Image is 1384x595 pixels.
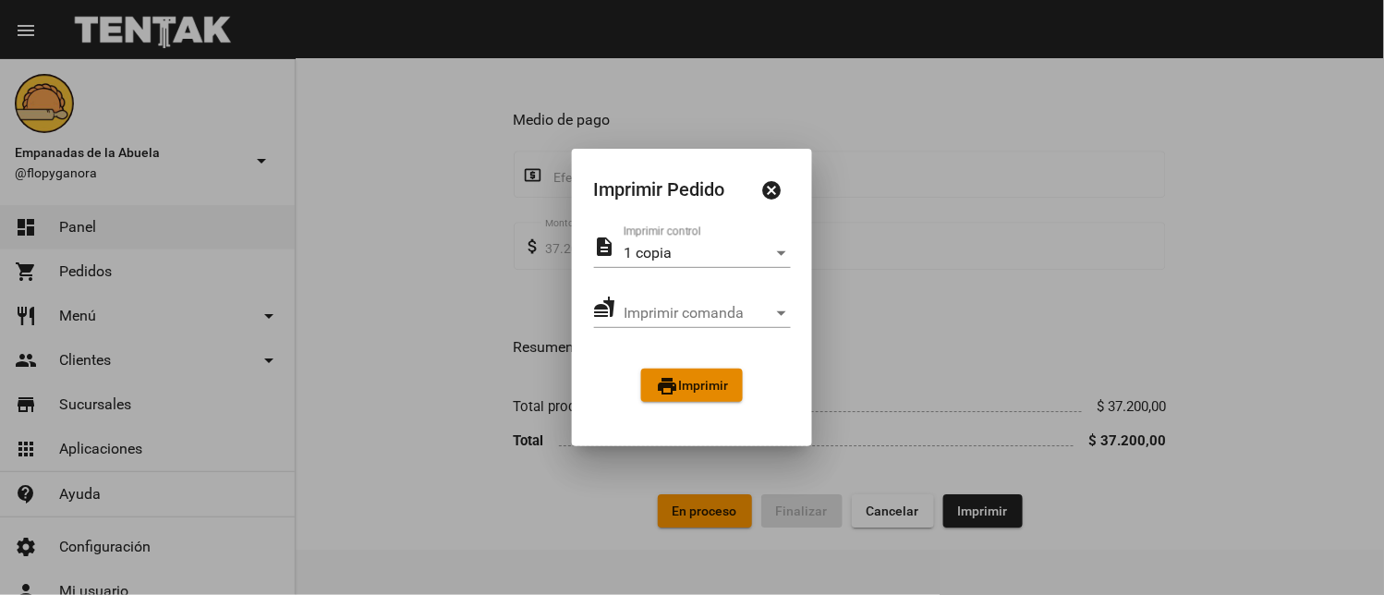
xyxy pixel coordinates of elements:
mat-icon: fastfood [594,295,616,317]
button: Cerrar [753,171,790,208]
mat-icon: Cerrar [760,179,783,201]
span: Imprimir [656,378,728,393]
span: 1 copia [624,244,672,261]
mat-select: Imprimir comanda [624,305,790,322]
mat-icon: print [656,375,678,397]
button: Imprimir [641,369,743,402]
mat-select: Imprimir control [624,245,790,261]
mat-icon: description [594,235,616,257]
span: Imprimir Pedido [594,175,754,204]
span: Imprimir comanda [624,305,773,322]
